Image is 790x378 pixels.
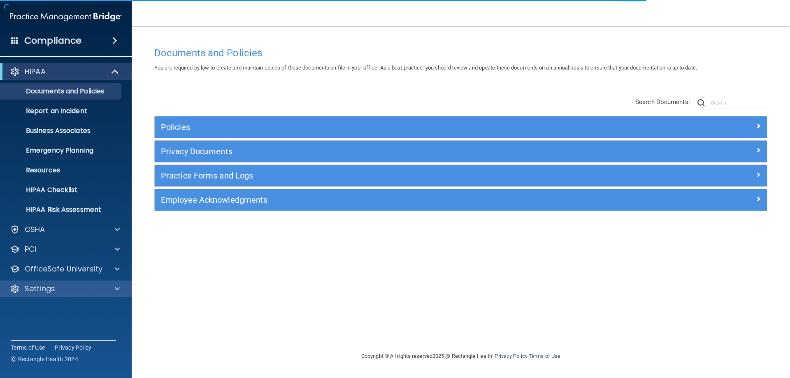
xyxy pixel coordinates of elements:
[10,264,120,274] a: OfficeSafe University
[25,244,36,254] p: PCI
[5,146,118,155] p: Emergency Planning
[161,121,761,134] a: Policies
[55,343,92,352] a: Privacy Policy
[10,244,120,254] a: PCI
[25,67,46,77] p: HIPAA
[5,127,118,135] p: Business Associates
[161,169,761,182] a: Practice Forms and Logs
[161,193,761,206] a: Employee Acknowledgments
[154,48,767,58] h4: Documents and Policies
[5,107,118,115] p: Report an Incident
[5,206,118,214] p: HIPAA Risk Assessment
[10,9,122,25] img: PMB logo
[10,284,120,294] a: Settings
[635,98,690,106] span: Search Documents:
[161,147,608,156] h5: Privacy Documents
[161,123,608,132] h5: Policies
[161,195,608,204] h5: Employee Acknowledgments
[25,264,102,274] p: OfficeSafe University
[24,35,81,46] h4: Compliance
[5,186,118,194] p: HIPAA Checklist
[154,65,697,71] span: You are required by law to create and maintain copies of these documents on file in your office. ...
[11,355,78,363] span: Ⓒ Rectangle Health 2024
[648,320,780,352] iframe: Drift Widget Chat Controller
[10,225,120,234] a: OSHA
[161,145,761,158] a: Privacy Documents
[529,353,560,359] a: Terms of Use
[5,87,118,95] p: Documents and Policies
[495,353,527,359] a: Privacy Policy
[311,343,611,369] div: Copyright © All rights reserved 2025 @ Rectangle Health | |
[11,343,45,352] a: Terms of Use
[711,97,767,109] input: Search
[25,225,45,234] p: OSHA
[161,171,608,180] h5: Practice Forms and Logs
[5,166,118,174] p: Resources
[697,99,705,107] img: ic-search.3b580494.png
[25,284,55,294] p: Settings
[10,67,119,77] a: HIPAA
